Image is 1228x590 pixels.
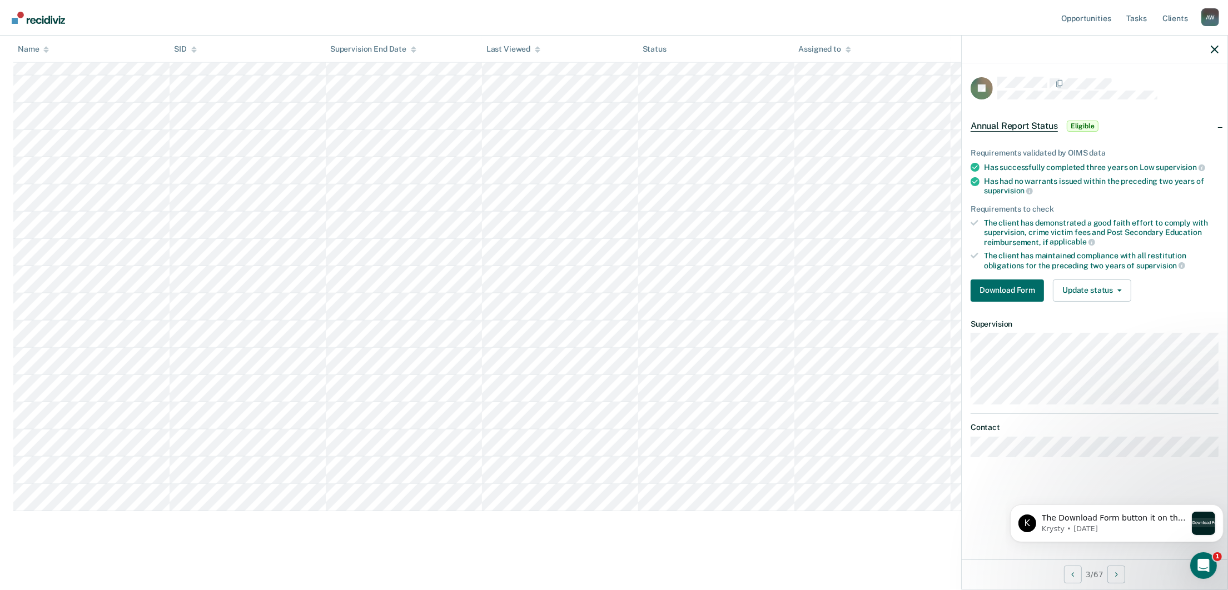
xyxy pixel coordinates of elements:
[1201,8,1219,26] div: A W
[1201,8,1219,26] button: Profile dropdown button
[1053,279,1131,302] button: Update status
[1136,261,1185,270] span: supervision
[962,559,1227,589] div: 3 / 67
[984,186,1033,195] span: supervision
[971,279,1044,302] button: Download Form
[971,423,1219,432] dt: Contact
[643,44,667,54] div: Status
[1107,566,1125,583] button: Next Opportunity
[971,148,1219,158] div: Requirements validated by OIMS data
[330,44,416,54] div: Supervision End Date
[971,279,1048,302] a: Navigate to form link
[174,44,197,54] div: SID
[12,12,65,24] img: Recidiviz
[486,44,540,54] div: Last Viewed
[984,218,1219,247] div: The client has demonstrated a good faith effort to comply with supervision, crime victim fees and...
[1067,121,1098,132] span: Eligible
[962,108,1227,144] div: Annual Report StatusEligible
[1006,482,1228,560] iframe: Intercom notifications message
[18,44,49,54] div: Name
[799,44,851,54] div: Assigned to
[971,319,1219,329] dt: Supervision
[1050,237,1095,246] span: applicable
[1156,163,1205,172] span: supervision
[1213,552,1222,561] span: 1
[971,204,1219,214] div: Requirements to check
[1064,566,1082,583] button: Previous Opportunity
[984,162,1219,172] div: Has successfully completed three years on Low
[1190,552,1217,579] iframe: Intercom live chat
[984,177,1219,196] div: Has had no warrants issued within the preceding two years of
[971,121,1058,132] span: Annual Report Status
[984,251,1219,270] div: The client has maintained compliance with all restitution obligations for the preceding two years of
